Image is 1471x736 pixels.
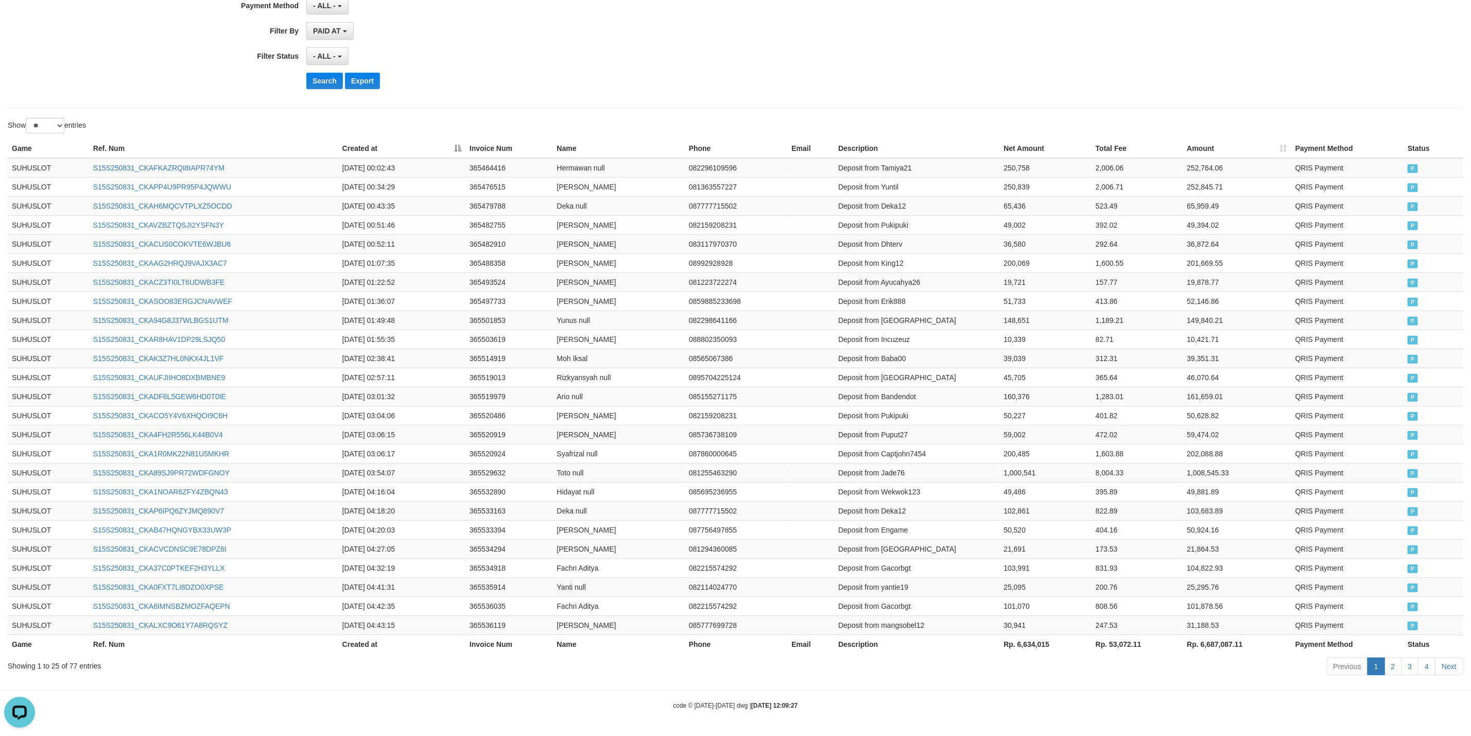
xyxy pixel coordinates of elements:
[1092,558,1183,577] td: 831.93
[1408,412,1418,421] span: PAID
[1408,183,1418,192] span: PAID
[552,349,684,368] td: Moh Iksal
[8,406,89,425] td: SUHUSLOT
[1183,215,1291,234] td: 49,394.02
[834,482,999,501] td: Deposit from Wekwok123
[999,139,1092,158] th: Net Amount
[552,272,684,292] td: [PERSON_NAME]
[1408,545,1418,554] span: PAID
[93,354,224,363] a: S15S250831_CKAK3Z7HL0NKX4JL1VF
[552,501,684,520] td: Deka null
[465,196,553,215] td: 365479788
[93,259,227,267] a: S15S250831_CKAAG2HRQJ9VAJX3AC7
[8,349,89,368] td: SUHUSLOT
[999,539,1092,558] td: 21,691
[465,387,553,406] td: 365519979
[338,253,465,272] td: [DATE] 01:07:35
[1291,520,1404,539] td: QRIS Payment
[1291,215,1404,234] td: QRIS Payment
[1291,368,1404,387] td: QRIS Payment
[1183,330,1291,349] td: 10,421.71
[465,482,553,501] td: 365532890
[834,368,999,387] td: Deposit from [GEOGRAPHIC_DATA]
[552,482,684,501] td: Hidayat null
[1183,177,1291,196] td: 252,845.71
[999,368,1092,387] td: 45,705
[338,539,465,558] td: [DATE] 04:27:05
[1092,311,1183,330] td: 1,189.21
[465,330,553,349] td: 365503619
[1418,658,1435,675] a: 4
[552,539,684,558] td: [PERSON_NAME]
[1092,463,1183,482] td: 8,004.33
[834,406,999,425] td: Deposit from Pukipuki
[1408,488,1418,497] span: PAID
[8,425,89,444] td: SUHUSLOT
[685,253,788,272] td: 08992928928
[8,311,89,330] td: SUHUSLOT
[465,501,553,520] td: 365533163
[1408,431,1418,440] span: PAID
[999,272,1092,292] td: 19,721
[338,577,465,596] td: [DATE] 04:41:31
[8,292,89,311] td: SUHUSLOT
[8,387,89,406] td: SUHUSLOT
[1291,272,1404,292] td: QRIS Payment
[1291,330,1404,349] td: QRIS Payment
[685,425,788,444] td: 085736738109
[1092,349,1183,368] td: 312.31
[552,177,684,196] td: [PERSON_NAME]
[1183,368,1291,387] td: 46,070.64
[338,520,465,539] td: [DATE] 04:20:03
[465,253,553,272] td: 365488358
[685,177,788,196] td: 081363557227
[1408,317,1418,326] span: PAID
[999,349,1092,368] td: 39,039
[552,520,684,539] td: [PERSON_NAME]
[685,520,788,539] td: 087756497855
[1291,463,1404,482] td: QRIS Payment
[552,311,684,330] td: Yunus null
[999,444,1092,463] td: 200,485
[345,73,380,89] button: Export
[552,139,684,158] th: Name
[338,368,465,387] td: [DATE] 02:57:11
[338,425,465,444] td: [DATE] 03:06:15
[338,463,465,482] td: [DATE] 03:54:07
[1183,444,1291,463] td: 202,088.88
[93,583,224,591] a: S15S250831_CKA0FXT7LI8DZO0XPSE
[685,196,788,215] td: 087777715502
[338,501,465,520] td: [DATE] 04:18:20
[93,450,230,458] a: S15S250831_CKA1R0MK22N81U5MKHR
[1291,177,1404,196] td: QRIS Payment
[1408,241,1418,249] span: PAID
[1404,139,1463,158] th: Status
[93,431,223,439] a: S15S250831_CKA4FH2R556LK44B0V4
[338,558,465,577] td: [DATE] 04:32:19
[306,22,353,40] button: PAID AT
[338,196,465,215] td: [DATE] 00:43:35
[1183,311,1291,330] td: 149,840.21
[93,469,230,477] a: S15S250831_CKA89SJ9PR72WDFGNOY
[338,330,465,349] td: [DATE] 01:55:35
[834,215,999,234] td: Deposit from Pukipuki
[834,272,999,292] td: Deposit from Ayucahya26
[93,316,229,324] a: S15S250831_CKA94G8J37WLBGS1UTM
[552,215,684,234] td: [PERSON_NAME]
[89,139,338,158] th: Ref. Num
[685,215,788,234] td: 082159208231
[306,73,343,89] button: Search
[1327,658,1368,675] a: Previous
[8,158,89,178] td: SUHUSLOT
[8,520,89,539] td: SUHUSLOT
[1291,253,1404,272] td: QRIS Payment
[552,196,684,215] td: Deka null
[1368,658,1385,675] a: 1
[787,139,834,158] th: Email
[8,139,89,158] th: Game
[465,292,553,311] td: 365497733
[93,507,224,515] a: S15S250831_CKAP6IPQ6ZYJMQ890V7
[552,558,684,577] td: Fachri Aditya
[1435,658,1463,675] a: Next
[1092,139,1183,158] th: Total Fee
